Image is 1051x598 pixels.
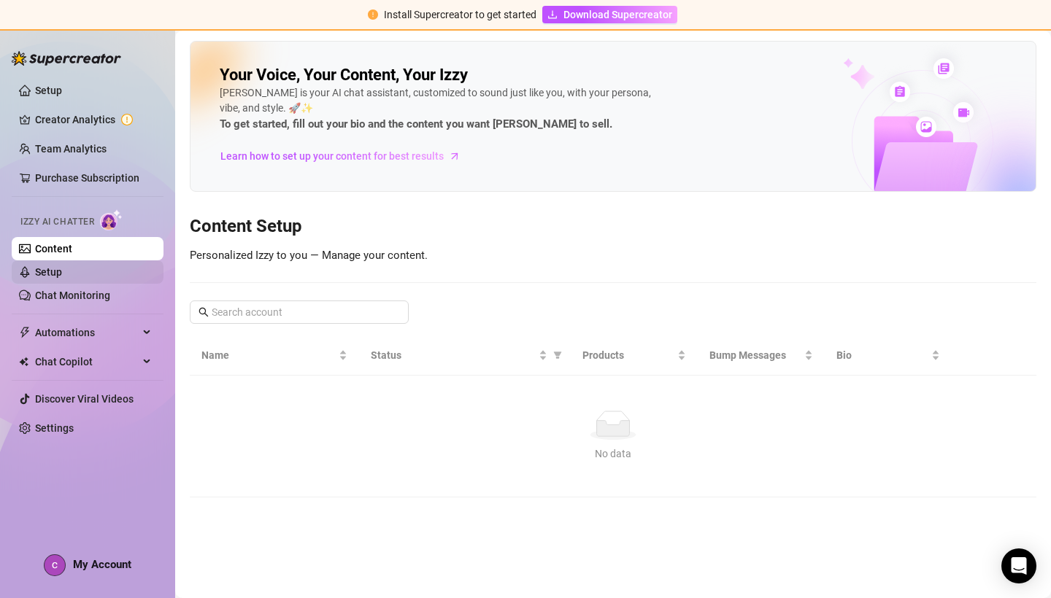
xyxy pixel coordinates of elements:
span: Download Supercreator [563,7,672,23]
div: No data [207,446,1019,462]
span: thunderbolt [19,327,31,338]
a: Setup [35,85,62,96]
span: Izzy AI Chatter [20,215,94,229]
a: Settings [35,422,74,434]
a: Learn how to set up your content for best results [220,144,471,168]
a: Chat Monitoring [35,290,110,301]
h2: Your Voice, Your Content, Your Izzy [220,65,468,85]
img: ai-chatter-content-library-cLFOSyPT.png [809,42,1036,191]
span: filter [550,344,565,366]
img: ACg8ocIQcFF3Z9XUzPLU0Si4CpuqSmhuvYgdcTTHMCpDypmj2-sRNQ=s96-c [45,555,65,575]
span: Install Supercreator to get started [384,9,536,20]
span: Products [582,347,674,363]
div: [PERSON_NAME] is your AI chat assistant, customized to sound just like you, with your persona, vi... [220,85,658,133]
a: Discover Viral Videos [35,393,134,405]
a: Setup [35,266,62,278]
th: Status [359,335,571,376]
span: exclamation-circle [368,9,378,20]
span: My Account [73,558,131,571]
th: Products [571,335,698,376]
span: download [547,9,558,20]
a: Download Supercreator [542,6,677,23]
a: Content [35,243,72,255]
span: Bio [836,347,928,363]
a: Team Analytics [35,143,107,155]
div: Open Intercom Messenger [1001,548,1036,583]
span: arrow-right [447,149,462,163]
th: Bio [825,335,952,376]
a: Purchase Subscription [35,172,139,184]
span: Status [371,347,536,363]
img: logo-BBDzfeDw.svg [12,51,121,66]
span: filter [553,351,562,360]
input: Search account [212,304,388,320]
a: Creator Analytics exclamation-circle [35,108,152,131]
strong: To get started, fill out your bio and the content you want [PERSON_NAME] to sell. [220,117,612,131]
span: Automations [35,321,139,344]
span: Name [201,347,336,363]
span: Personalized Izzy to you — Manage your content. [190,249,428,262]
th: Bump Messages [698,335,825,376]
th: Name [190,335,359,376]
span: search [199,307,209,317]
span: Chat Copilot [35,350,139,373]
img: AI Chatter [100,209,123,230]
img: Chat Copilot [19,357,28,367]
span: Bump Messages [709,347,801,363]
h3: Content Setup [190,215,1036,238]
span: Learn how to set up your content for best results [220,148,444,164]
